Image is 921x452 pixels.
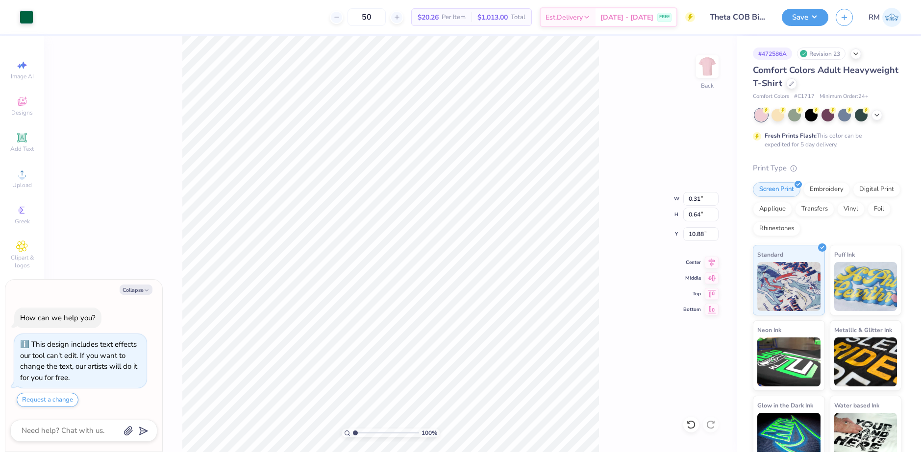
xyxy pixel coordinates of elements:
[477,12,508,23] span: $1,013.00
[757,337,821,386] img: Neon Ink
[697,57,717,76] img: Back
[20,339,137,382] div: This design includes text effects our tool can't edit. If you want to change the text, our artist...
[853,182,900,197] div: Digital Print
[834,249,855,260] span: Puff Ink
[12,181,32,189] span: Upload
[869,8,901,27] a: RM
[20,313,96,323] div: How can we help you?
[418,12,439,23] span: $20.26
[600,12,653,23] span: [DATE] - [DATE]
[701,81,714,90] div: Back
[868,202,891,216] div: Foil
[794,93,815,101] span: # C1717
[765,132,817,140] strong: Fresh Prints Flash:
[348,8,386,26] input: – –
[834,337,897,386] img: Metallic & Glitter Ink
[5,254,39,269] span: Clipart & logos
[422,428,437,437] span: 100 %
[683,259,701,266] span: Center
[683,306,701,313] span: Bottom
[17,393,78,407] button: Request a change
[11,109,33,117] span: Designs
[765,131,885,149] div: This color can be expedited for 5 day delivery.
[757,400,813,410] span: Glow in the Dark Ink
[511,12,525,23] span: Total
[753,221,800,236] div: Rhinestones
[15,217,30,225] span: Greek
[702,7,774,27] input: Untitled Design
[837,202,865,216] div: Vinyl
[757,262,821,311] img: Standard
[11,72,34,80] span: Image AI
[442,12,466,23] span: Per Item
[820,93,869,101] span: Minimum Order: 24 +
[795,202,834,216] div: Transfers
[834,325,892,335] span: Metallic & Glitter Ink
[753,202,792,216] div: Applique
[757,325,781,335] span: Neon Ink
[803,182,850,197] div: Embroidery
[757,249,783,260] span: Standard
[869,12,880,23] span: RM
[834,400,879,410] span: Water based Ink
[834,262,897,311] img: Puff Ink
[753,163,901,174] div: Print Type
[753,48,792,60] div: # 472586A
[753,64,898,89] span: Comfort Colors Adult Heavyweight T-Shirt
[753,93,789,101] span: Comfort Colors
[753,182,800,197] div: Screen Print
[120,285,152,295] button: Collapse
[683,275,701,282] span: Middle
[659,14,670,21] span: FREE
[797,48,846,60] div: Revision 23
[782,9,828,26] button: Save
[882,8,901,27] img: Roberta Manuel
[683,290,701,297] span: Top
[10,145,34,153] span: Add Text
[546,12,583,23] span: Est. Delivery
